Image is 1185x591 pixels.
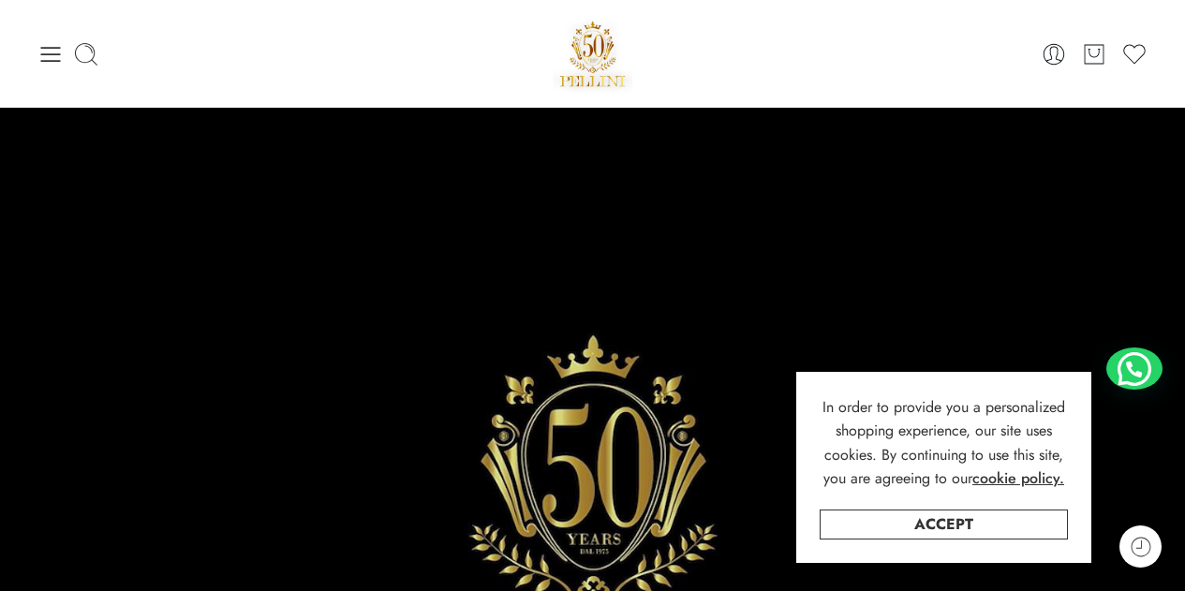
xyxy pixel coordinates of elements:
a: cookie policy. [972,466,1064,491]
a: Cart [1081,41,1107,67]
a: Login / Register [1041,41,1067,67]
span: In order to provide you a personalized shopping experience, our site uses cookies. By continuing ... [822,396,1065,490]
a: Accept [820,510,1068,539]
a: Pellini - [553,14,633,94]
a: Wishlist [1121,41,1148,67]
img: Pellini [553,14,633,94]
